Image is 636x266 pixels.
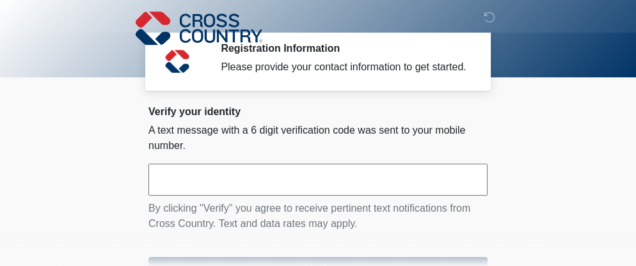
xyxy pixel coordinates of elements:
img: Cross Country Logo [136,10,262,47]
div: Please provide your contact information to get started. [221,59,468,75]
p: A text message with a 6 digit verification code was sent to your mobile number. [148,123,488,153]
p: By clicking "Verify" you agree to receive pertinent text notifications from Cross Country. Text a... [148,201,488,231]
h2: Verify your identity [148,106,488,118]
img: Agent Avatar [158,42,196,81]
